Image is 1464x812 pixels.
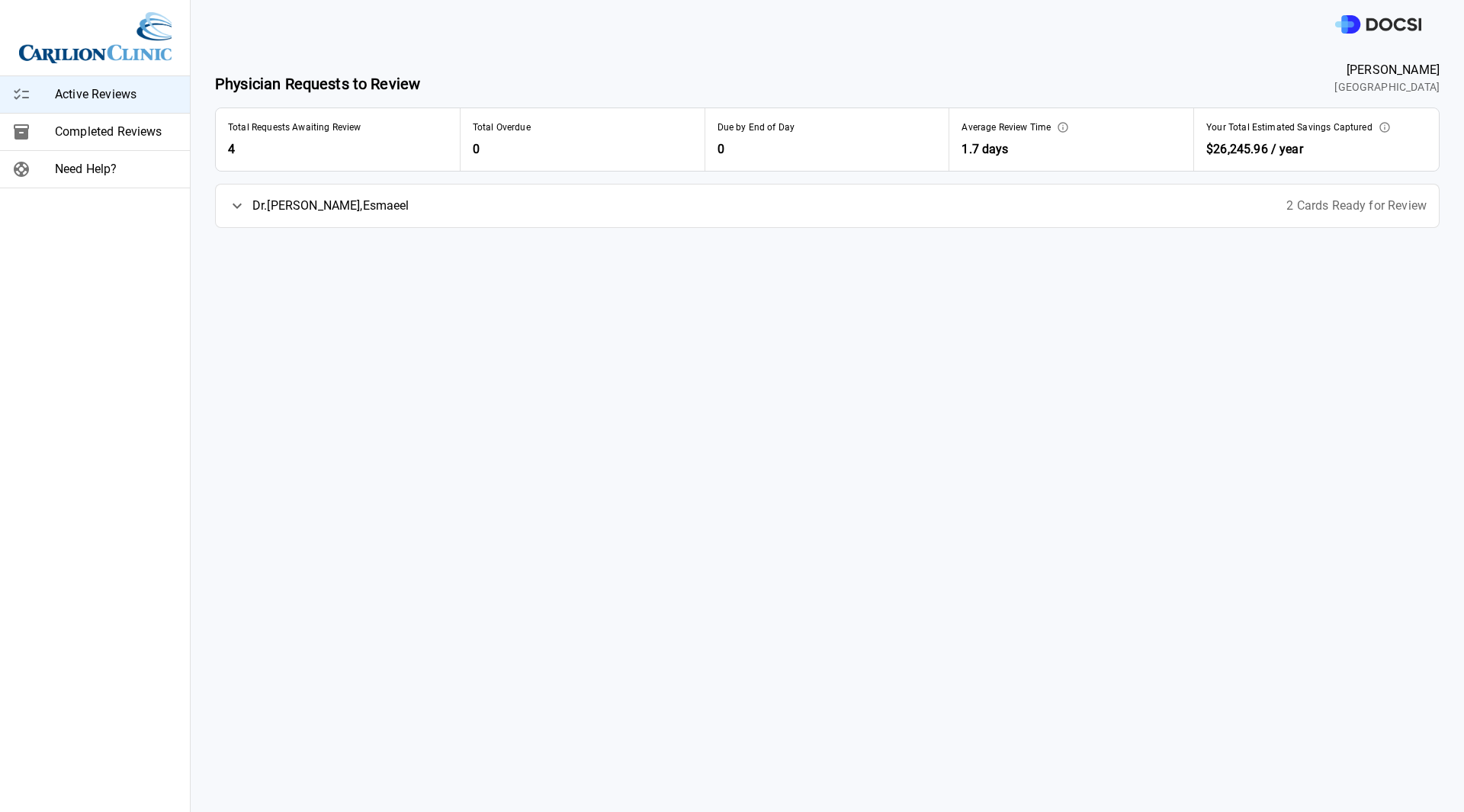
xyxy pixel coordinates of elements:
[228,140,448,159] span: 4
[1334,79,1440,95] span: [GEOGRAPHIC_DATA]
[1334,61,1440,79] span: [PERSON_NAME]
[1057,121,1069,133] svg: This represents the average time it takes from when an optimization is ready for your review to w...
[228,120,361,134] span: Total Requests Awaiting Review
[473,140,692,159] span: 0
[1206,142,1303,156] span: $26,245.96 / year
[55,85,178,104] span: Active Reviews
[19,12,172,63] img: Site Logo
[1286,197,1427,215] span: 2 Cards Ready for Review
[1335,15,1421,34] img: DOCSI Logo
[215,72,420,95] span: Physician Requests to Review
[473,120,531,134] span: Total Overdue
[718,120,795,134] span: Due by End of Day
[962,140,1181,159] span: 1.7 days
[55,160,178,178] span: Need Help?
[1379,121,1391,133] svg: This is the estimated annual impact of the preference card optimizations which you have approved....
[962,120,1051,134] span: Average Review Time
[252,197,409,215] span: Dr. [PERSON_NAME] , Esmaeel
[55,123,178,141] span: Completed Reviews
[1206,120,1372,134] span: Your Total Estimated Savings Captured
[718,140,937,159] span: 0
